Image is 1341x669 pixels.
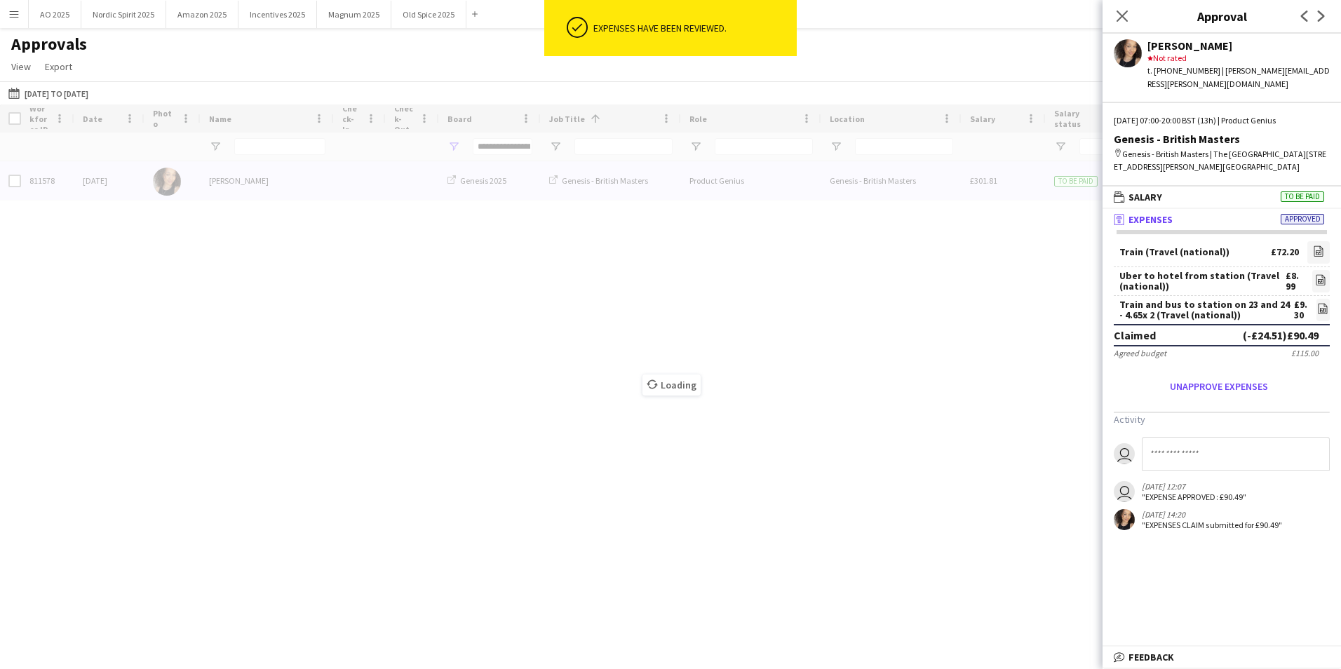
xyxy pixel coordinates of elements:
[6,85,91,102] button: [DATE] to [DATE]
[1114,509,1135,530] app-user-avatar: Elena Chabo
[1103,187,1341,208] mat-expansion-panel-header: SalaryTo be paid
[1114,328,1156,342] div: Claimed
[1103,230,1341,548] div: ExpensesApproved
[1103,647,1341,668] mat-expansion-panel-header: Feedback
[1103,7,1341,25] h3: Approval
[1142,520,1282,530] div: "EXPENSES CLAIM submitted for £90.49"
[81,1,166,28] button: Nordic Spirit 2025
[39,58,78,76] a: Export
[317,1,391,28] button: Magnum 2025
[1114,481,1135,502] app-user-avatar: Kerri Melville-Gee
[1114,133,1330,145] div: Genesis - British Masters
[1147,52,1330,65] div: Not rated
[1119,271,1286,292] div: Uber to hotel from station (Travel (national))
[1142,509,1282,520] div: [DATE] 14:20
[1291,348,1319,358] div: £115.00
[6,58,36,76] a: View
[1281,214,1324,224] span: Approved
[1114,413,1330,426] h3: Activity
[1142,481,1246,492] div: [DATE] 12:07
[1114,348,1166,358] div: Agreed budget
[1114,148,1330,173] div: Genesis - British Masters | The [GEOGRAPHIC_DATA][STREET_ADDRESS][PERSON_NAME][GEOGRAPHIC_DATA]
[29,1,81,28] button: AO 2025
[1147,65,1330,90] div: t. [PHONE_NUMBER] | [PERSON_NAME][EMAIL_ADDRESS][PERSON_NAME][DOMAIN_NAME]
[1114,375,1324,398] button: Unapprove expenses
[1119,299,1294,320] div: Train and bus to station on 23 and 24 - 4.65x 2 (Travel (national))
[11,60,31,73] span: View
[1128,191,1162,203] span: Salary
[45,60,72,73] span: Export
[1286,271,1304,292] div: £8.99
[1142,492,1246,502] div: "EXPENSE APPROVED: £90.49"
[1103,209,1341,230] mat-expansion-panel-header: ExpensesApproved
[391,1,466,28] button: Old Spice 2025
[1128,213,1173,226] span: Expenses
[1147,39,1330,52] div: [PERSON_NAME]
[166,1,238,28] button: Amazon 2025
[1281,191,1324,202] span: To be paid
[1114,114,1330,127] div: [DATE] 07:00-20:00 BST (13h) | Product Genius
[1119,247,1229,257] div: Train (Travel (national))
[593,22,791,34] div: Expenses have been reviewed.
[1294,299,1308,320] div: £9.30
[1128,651,1174,663] span: Feedback
[238,1,317,28] button: Incentives 2025
[1243,328,1319,342] div: (-£24.51) £90.49
[1271,247,1299,257] div: £72.20
[642,374,701,396] span: Loading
